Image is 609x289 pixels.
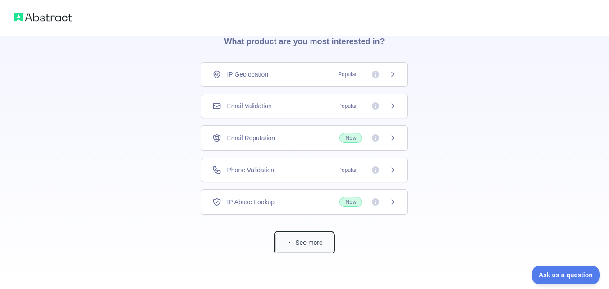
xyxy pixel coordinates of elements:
span: Phone Validation [227,165,274,174]
span: New [339,133,362,143]
span: Email Reputation [227,133,275,142]
iframe: Toggle Customer Support [532,266,600,284]
img: Abstract logo [14,11,72,23]
span: Email Validation [227,101,271,110]
h3: What product are you most interested in? [210,17,399,62]
span: New [339,197,362,207]
span: IP Geolocation [227,70,268,79]
span: Popular [333,101,362,110]
span: IP Abuse Lookup [227,197,275,206]
button: See more [275,233,333,253]
span: Popular [333,165,362,174]
span: Popular [333,70,362,79]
